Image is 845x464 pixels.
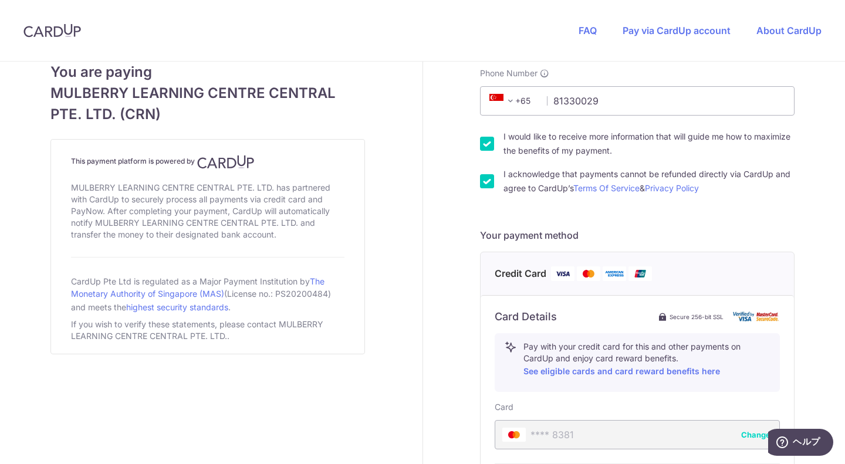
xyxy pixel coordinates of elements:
[495,266,546,281] span: Credit Card
[741,429,770,441] button: Change
[71,179,344,243] div: MULBERRY LEARNING CENTRE CENTRAL PTE. LTD. has partnered with CardUp to securely process all paym...
[495,401,513,413] label: Card
[628,266,652,281] img: Union Pay
[23,23,81,38] img: CardUp
[495,310,557,324] h6: Card Details
[623,25,731,36] a: Pay via CardUp account
[733,311,780,321] img: card secure
[756,25,822,36] a: About CardUp
[503,130,795,158] label: I would like to receive more information that will guide me how to maximize the benefits of my pa...
[645,183,699,193] a: Privacy Policy
[579,25,597,36] a: FAQ
[768,429,833,458] iframe: ウィジェットを開いて詳しい情報を確認できます
[71,272,344,316] div: CardUp Pte Ltd is regulated as a Major Payment Institution by (License no.: PS20200484) and meets...
[670,312,724,321] span: Secure 256-bit SSL
[126,302,228,312] a: highest security standards
[577,266,600,281] img: Mastercard
[480,228,795,242] h5: Your payment method
[486,94,539,108] span: +65
[551,266,574,281] img: Visa
[71,155,344,169] h4: This payment platform is powered by
[603,266,626,281] img: American Express
[50,83,365,125] span: MULBERRY LEARNING CENTRE CENTRAL PTE. LTD. (CRN)
[480,67,538,79] span: Phone Number
[523,341,770,378] p: Pay with your credit card for this and other payments on CardUp and enjoy card reward benefits.
[573,183,640,193] a: Terms Of Service
[197,155,255,169] img: CardUp
[523,366,720,376] a: See eligible cards and card reward benefits here
[503,167,795,195] label: I acknowledge that payments cannot be refunded directly via CardUp and agree to CardUp’s &
[71,316,344,344] div: If you wish to verify these statements, please contact MULBERRY LEARNING CENTRE CENTRAL PTE. LTD..
[489,94,518,108] span: +65
[50,62,365,83] span: You are paying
